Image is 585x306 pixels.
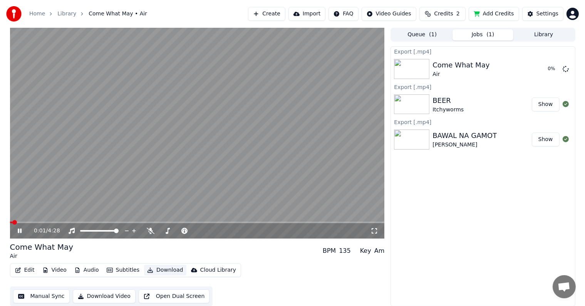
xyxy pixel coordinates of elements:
[532,98,560,111] button: Show
[513,29,574,40] button: Library
[392,29,453,40] button: Queue
[536,10,558,18] div: Settings
[12,265,38,276] button: Edit
[248,7,285,21] button: Create
[434,10,453,18] span: Credits
[432,71,489,78] div: Air
[144,265,186,276] button: Download
[532,133,560,146] button: Show
[29,10,45,18] a: Home
[374,246,385,256] div: Am
[456,10,460,18] span: 2
[486,31,494,39] span: ( 1 )
[432,141,497,149] div: [PERSON_NAME]
[48,227,60,235] span: 4:28
[39,265,70,276] button: Video
[391,47,575,56] div: Export [.mp4]
[200,266,236,274] div: Cloud Library
[360,246,371,256] div: Key
[10,242,74,252] div: Come What May
[391,117,575,126] div: Export [.mp4]
[34,227,46,235] span: 0:01
[329,7,358,21] button: FAQ
[29,10,147,18] nav: breadcrumb
[73,289,136,303] button: Download Video
[6,6,22,22] img: youka
[419,7,466,21] button: Credits2
[71,265,102,276] button: Audio
[522,7,563,21] button: Settings
[362,7,416,21] button: Video Guides
[553,275,576,298] div: Open chat
[432,60,489,71] div: Come What May
[57,10,76,18] a: Library
[139,289,210,303] button: Open Dual Screen
[548,66,560,72] div: 0 %
[104,265,142,276] button: Subtitles
[432,130,497,141] div: BAWAL NA GAMOT
[288,7,325,21] button: Import
[453,29,513,40] button: Jobs
[432,106,464,114] div: Itchyworms
[89,10,147,18] span: Come What May • Air
[429,31,437,39] span: ( 1 )
[469,7,519,21] button: Add Credits
[323,246,336,256] div: BPM
[339,246,351,256] div: 135
[432,95,464,106] div: BEER
[391,82,575,91] div: Export [.mp4]
[10,252,74,260] div: Air
[34,227,52,235] div: /
[13,289,70,303] button: Manual Sync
